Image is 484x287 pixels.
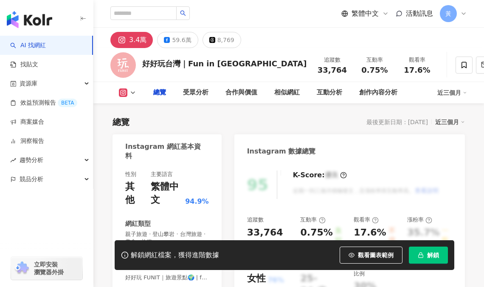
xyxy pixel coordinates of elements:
span: 立即安裝 瀏覽器外掛 [34,261,64,276]
div: 觀看率 [354,216,379,224]
div: 創作內容分析 [359,88,397,98]
div: 相似網紅 [274,88,300,98]
img: KOL Avatar [110,52,136,78]
div: 互動分析 [317,88,342,98]
span: 趨勢分析 [20,151,43,170]
div: Instagram 數據總覽 [247,147,316,156]
div: 0.75% [300,226,332,245]
div: 女性 [247,272,266,285]
div: 合作與價值 [225,88,257,98]
div: 59.6萬 [172,34,191,46]
div: 追蹤數 [316,56,348,64]
span: 0.75% [361,66,388,74]
div: 近三個月 [437,86,467,99]
span: 黃 [445,9,451,18]
div: 互動率 [358,56,391,64]
span: 資源庫 [20,74,37,93]
a: 洞察報告 [10,137,44,145]
div: 繁體中文 [151,180,183,207]
div: 性別 [125,170,136,178]
div: Instagram 網紅基本資料 [125,142,205,161]
div: 其他 [125,180,142,207]
button: 8,769 [203,32,241,48]
div: 追蹤數 [247,216,264,224]
button: 解鎖 [409,247,448,264]
span: 17.6% [404,66,430,74]
span: 94.9% [185,197,209,206]
div: 最後更新日期：[DATE] [366,119,428,125]
span: 活動訊息 [406,9,433,17]
div: 受眾分析 [183,88,208,98]
div: 觀看率 [401,56,433,64]
span: rise [10,157,16,163]
div: 總覽 [153,88,166,98]
a: 商案媒合 [10,118,44,126]
div: 漲粉率 [407,216,432,224]
img: logo [7,11,52,28]
span: 繁體中文 [352,9,379,18]
div: 17.6% [354,226,386,245]
div: 網紅類型 [125,219,151,228]
div: 互動率 [300,216,325,224]
span: 觀看圖表範例 [358,252,394,259]
div: K-Score : [293,170,347,180]
img: chrome extension [14,261,30,275]
div: 好好玩台灣｜Fun in [GEOGRAPHIC_DATA] [142,58,307,69]
span: search [180,10,186,16]
a: searchAI 找網紅 [10,41,46,50]
div: 8,769 [217,34,234,46]
div: 總覽 [113,116,129,128]
span: 解鎖 [427,252,439,259]
span: 好好玩 FUNIT｜旅遊景點🌍 | funit_tw [125,274,209,281]
div: 33,764 [247,226,283,239]
div: 3.4萬 [129,34,146,46]
a: 效益預測報告BETA [10,99,77,107]
button: 59.6萬 [157,32,198,48]
div: 解鎖網紅檔案，獲得進階數據 [131,251,219,260]
button: 觀看圖表範例 [340,247,402,264]
div: 近三個月 [435,117,465,128]
a: 找貼文 [10,60,38,69]
button: 3.4萬 [110,32,153,48]
span: 33,764 [318,65,347,74]
span: 親子旅遊 · 登山攀岩 · 台灣旅遊 · 美食 · 旅遊 [125,230,209,246]
div: 主要語言 [151,170,173,178]
span: 競品分析 [20,170,43,189]
a: chrome extension立即安裝 瀏覽器外掛 [11,257,82,280]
